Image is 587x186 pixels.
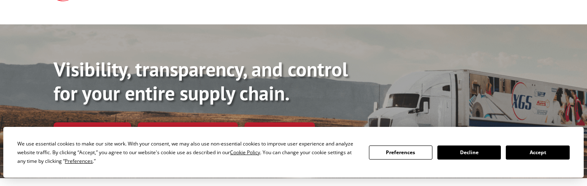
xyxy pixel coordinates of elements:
[244,122,315,140] a: XGS ASSISTANT
[3,127,584,178] div: Cookie Consent Prompt
[230,149,260,156] span: Cookie Policy
[54,56,348,106] b: Visibility, transparency, and control for your entire supply chain.
[369,145,432,160] button: Preferences
[138,122,238,140] a: Calculate transit time
[506,145,569,160] button: Accept
[437,145,501,160] button: Decline
[17,139,359,165] div: We use essential cookies to make our site work. With your consent, we may also use non-essential ...
[54,122,131,140] a: Track shipment
[65,157,93,165] span: Preferences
